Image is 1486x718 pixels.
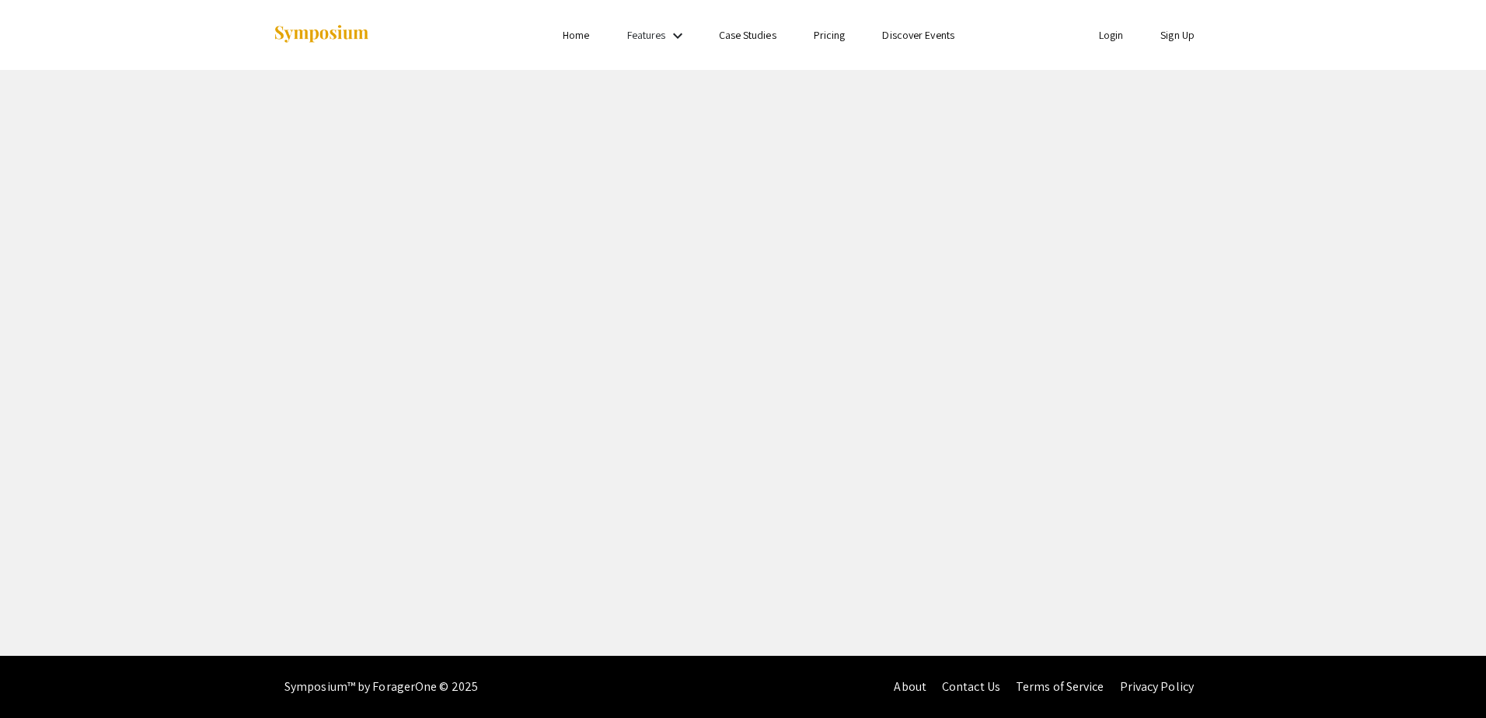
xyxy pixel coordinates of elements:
a: Discover Events [882,28,954,42]
div: Symposium™ by ForagerOne © 2025 [284,656,478,718]
mat-icon: Expand Features list [668,26,687,45]
a: Sign Up [1160,28,1195,42]
a: About [894,678,926,695]
a: Pricing [814,28,846,42]
img: Symposium by ForagerOne [273,24,370,45]
a: Privacy Policy [1120,678,1194,695]
a: Case Studies [719,28,776,42]
a: Contact Us [942,678,1000,695]
a: Features [627,28,666,42]
a: Login [1099,28,1124,42]
a: Terms of Service [1016,678,1104,695]
a: Home [563,28,589,42]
